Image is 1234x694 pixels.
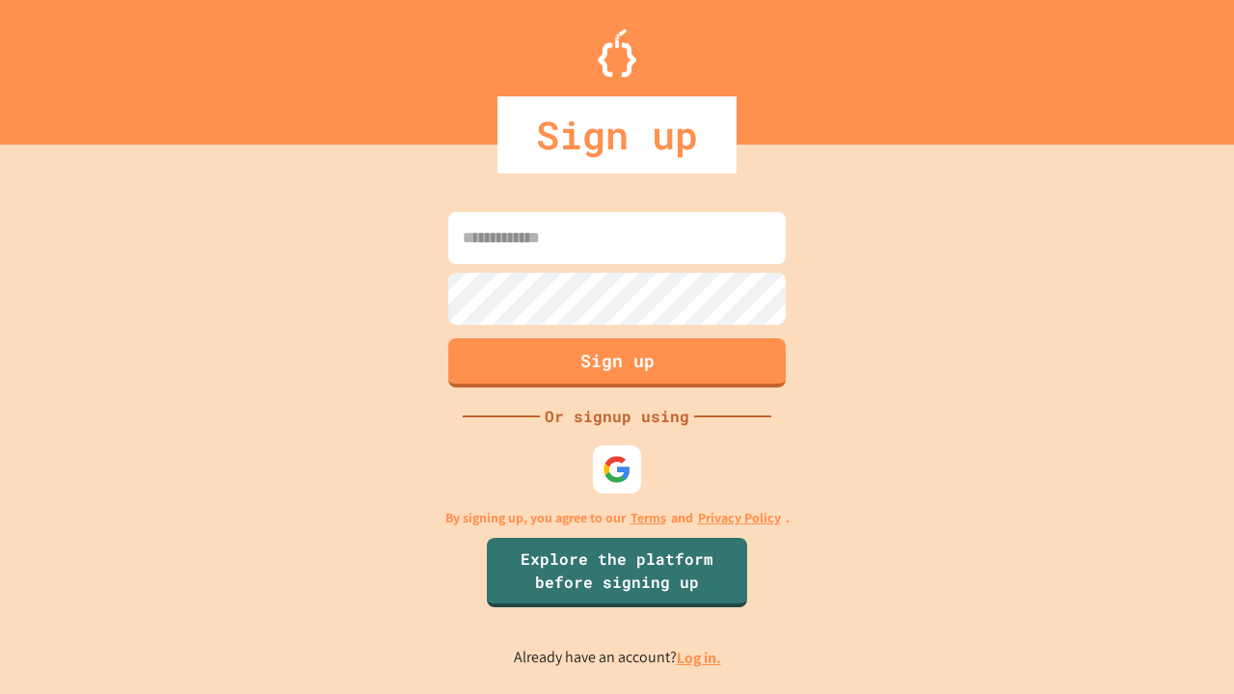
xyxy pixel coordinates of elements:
[630,508,666,528] a: Terms
[514,646,721,670] p: Already have an account?
[445,508,790,528] p: By signing up, you agree to our and .
[603,455,631,484] img: google-icon.svg
[677,648,721,668] a: Log in.
[540,405,694,428] div: Or signup using
[487,538,747,607] a: Explore the platform before signing up
[448,338,786,387] button: Sign up
[598,29,636,77] img: Logo.svg
[497,96,737,173] div: Sign up
[698,508,781,528] a: Privacy Policy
